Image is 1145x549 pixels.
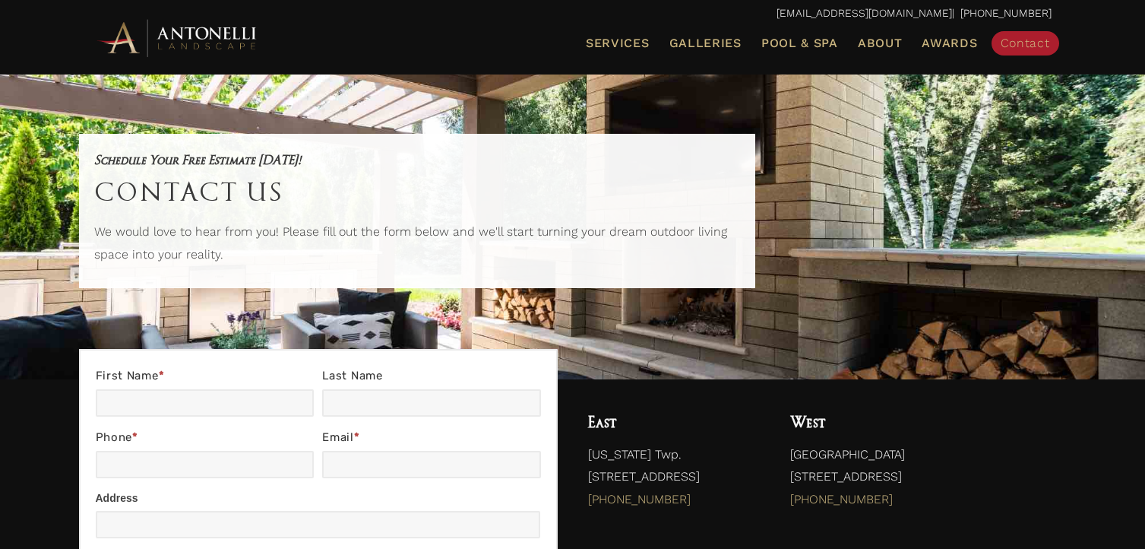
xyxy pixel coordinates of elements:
label: First Name [96,366,314,389]
a: Pool & Spa [755,33,844,53]
a: [PHONE_NUMBER] [588,492,691,506]
span: Pool & Spa [761,36,838,50]
a: Awards [916,33,983,53]
span: Galleries [669,36,742,50]
p: [US_STATE] Twp. [STREET_ADDRESS] [588,443,761,519]
p: | [PHONE_NUMBER] [94,4,1052,24]
a: [EMAIL_ADDRESS][DOMAIN_NAME] [777,7,952,19]
h5: Schedule Your Free Estimate [DATE]! [94,149,740,170]
p: We would love to hear from you! Please fill out the form below and we'll start turning your dream... [94,221,740,273]
a: Services [580,33,656,53]
span: About [858,37,903,49]
span: Awards [922,36,977,50]
img: Antonelli Horizontal Logo [94,17,261,59]
label: Phone [96,427,314,451]
h4: West [790,410,1051,436]
a: [PHONE_NUMBER] [790,492,893,506]
a: About [852,33,909,53]
span: Contact [1001,36,1050,50]
a: Galleries [663,33,748,53]
div: Address [96,489,541,511]
a: Contact [992,31,1059,56]
label: Email [322,427,540,451]
h4: East [588,410,761,436]
p: [GEOGRAPHIC_DATA] [STREET_ADDRESS] [790,443,1051,519]
h1: Contact Us [94,170,740,213]
span: Services [586,37,650,49]
label: Last Name [322,366,540,389]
